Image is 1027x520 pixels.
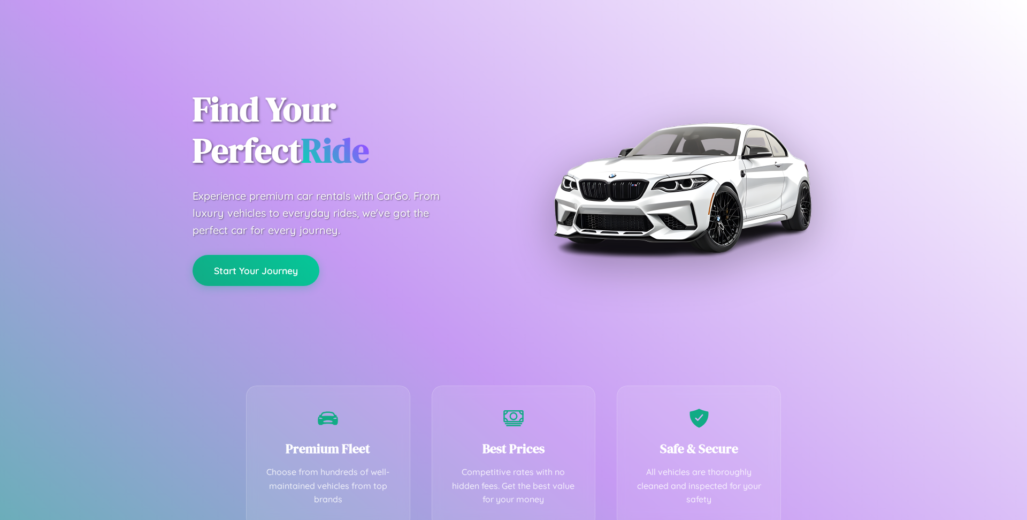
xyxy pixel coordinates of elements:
h1: Find Your Perfect [193,89,497,171]
span: Ride [301,127,369,174]
button: Start Your Journey [193,255,319,286]
p: Experience premium car rentals with CarGo. From luxury vehicles to everyday rides, we've got the ... [193,187,460,239]
p: Choose from hundreds of well-maintained vehicles from top brands [263,465,394,507]
img: Premium BMW car rental vehicle [548,54,816,321]
h3: Best Prices [448,440,579,457]
p: All vehicles are thoroughly cleaned and inspected for your safety [633,465,764,507]
p: Competitive rates with no hidden fees. Get the best value for your money [448,465,579,507]
h3: Safe & Secure [633,440,764,457]
h3: Premium Fleet [263,440,394,457]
